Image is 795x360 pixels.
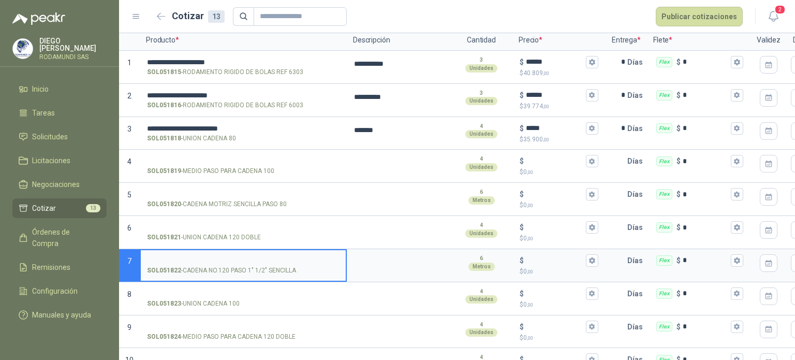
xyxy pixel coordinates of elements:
[12,257,107,277] a: Remisiones
[523,168,533,176] span: 0
[12,198,107,218] a: Cotizar13
[656,57,672,67] div: Flex
[683,124,729,132] input: Flex $
[12,12,65,25] img: Logo peakr
[520,135,598,145] p: $
[127,157,131,166] span: 4
[683,323,729,330] input: Flex $
[683,256,729,264] input: Flex $
[683,224,729,232] input: Flex $
[147,100,303,110] p: - RODAMIENTO RIGIDO DE BOLAS REF 6003
[520,288,524,299] p: $
[627,151,647,171] p: Días
[347,30,450,51] p: Descripción
[147,134,236,143] p: - UNION CADENA 80
[32,285,78,297] span: Configuración
[140,30,347,51] p: Producto
[526,157,584,165] input: $$0,00
[656,255,672,266] div: Flex
[147,59,340,66] input: SOL051815-RODAMIENTO RIGIDO DE BOLAS REF 6303
[480,122,483,131] p: 4
[586,89,598,102] button: $$39.774,00
[147,134,181,143] strong: SOL051818
[520,68,598,78] p: $
[586,155,598,167] button: $$0,00
[627,217,647,238] p: Días
[480,321,483,329] p: 4
[627,118,647,139] p: Días
[526,58,584,66] input: $$40.809,00
[656,90,672,100] div: Flex
[147,299,240,309] p: - UNION CADENA 100
[676,222,681,233] p: $
[147,323,340,331] input: SOL051824-MEDIO PASO PARA CADENA 120 DOBLE
[13,39,33,59] img: Company Logo
[606,30,647,51] p: Entrega
[683,91,729,99] input: Flex $
[172,9,225,23] h2: Cotizar
[468,196,495,205] div: Metros
[480,254,483,263] p: 6
[147,266,181,276] strong: SOL051822
[527,236,533,241] span: ,00
[683,58,729,66] input: Flex $
[480,287,483,296] p: 4
[523,268,533,275] span: 0
[12,79,107,99] a: Inicio
[731,321,743,333] button: Flex $
[147,166,181,176] strong: SOL051819
[147,100,181,110] strong: SOL051816
[627,316,647,337] p: Días
[527,302,533,308] span: ,00
[12,281,107,301] a: Configuración
[520,333,598,343] p: $
[480,56,483,64] p: 3
[32,131,68,142] span: Solicitudes
[520,102,598,111] p: $
[520,200,598,210] p: $
[656,123,672,134] div: Flex
[465,130,497,138] div: Unidades
[526,256,584,264] input: $$0,00
[147,125,340,133] input: SOL051818-UNION CADENA 80
[127,257,131,265] span: 7
[676,56,681,68] p: $
[147,332,181,342] strong: SOL051824
[465,229,497,238] div: Unidades
[526,224,584,232] input: $$0,00
[520,56,524,68] p: $
[520,321,524,333] p: $
[774,5,786,15] span: 2
[480,221,483,229] p: 4
[750,30,787,51] p: Validez
[520,189,524,200] p: $
[527,169,533,175] span: ,00
[147,290,340,298] input: SOL051823-UNION CADENA 100
[526,91,584,99] input: $$39.774,00
[520,222,524,233] p: $
[480,188,483,196] p: 6
[512,30,606,51] p: Precio
[86,204,100,212] span: 13
[586,56,598,68] button: $$40.809,00
[465,163,497,171] div: Unidades
[656,322,672,332] div: Flex
[147,299,181,309] strong: SOL051823
[627,184,647,205] p: Días
[480,155,483,163] p: 4
[520,155,524,167] p: $
[12,175,107,194] a: Negociaciones
[147,266,296,276] p: - CADENA NO.120 PASO 1" 1/2" SENCILLA
[12,103,107,123] a: Tareas
[32,226,97,249] span: Órdenes de Compra
[526,191,584,198] input: $$0,00
[676,123,681,134] p: $
[127,224,131,232] span: 6
[543,70,549,76] span: ,00
[147,199,287,209] p: - CADENA MOTRIZ SENCILLA PASO 80
[627,283,647,304] p: Días
[520,90,524,101] p: $
[527,203,533,208] span: ,00
[676,288,681,299] p: $
[627,52,647,73] p: Días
